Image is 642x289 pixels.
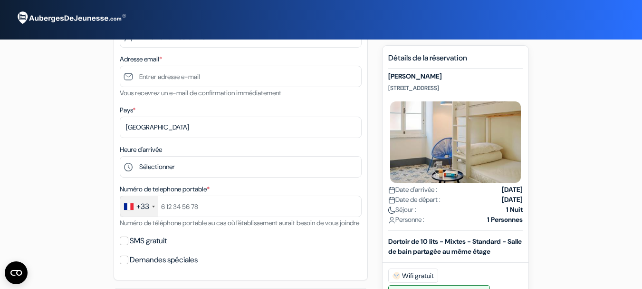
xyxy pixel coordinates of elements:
img: moon.svg [388,207,395,214]
p: [STREET_ADDRESS] [388,84,523,92]
h5: [PERSON_NAME] [388,72,523,80]
small: Numéro de téléphone portable au cas où l'établissement aurait besoin de vous joindre [120,219,359,227]
label: Demandes spéciales [130,253,198,267]
img: AubergesDeJeunesse.com [11,5,130,31]
h5: Détails de la réservation [388,53,523,69]
label: Heure d'arrivée [120,145,162,155]
button: CMP-Widget öffnen [5,261,28,284]
div: +33 [136,201,149,212]
span: Personne : [388,215,424,225]
b: Dortoir de 10 lits - Mixtes - Standard - Salle de bain partagée au même étage [388,237,522,256]
strong: 1 Nuit [506,205,523,215]
input: 6 12 34 56 78 [120,196,362,217]
img: calendar.svg [388,197,395,204]
strong: [DATE] [502,195,523,205]
small: Vous recevrez un e-mail de confirmation immédiatement [120,89,281,97]
img: calendar.svg [388,187,395,194]
strong: 1 Personnes [487,215,523,225]
label: Adresse email [120,54,162,64]
input: Entrer adresse e-mail [120,66,362,87]
label: Numéro de telephone portable [120,184,210,194]
span: Date de départ : [388,195,441,205]
img: user_icon.svg [388,217,395,224]
img: free_wifi.svg [393,272,400,279]
div: France: +33 [120,196,158,217]
span: Wifi gratuit [388,269,438,283]
strong: [DATE] [502,185,523,195]
label: SMS gratuit [130,234,167,248]
label: Pays [120,105,135,115]
span: Date d'arrivée : [388,185,437,195]
span: Séjour : [388,205,416,215]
